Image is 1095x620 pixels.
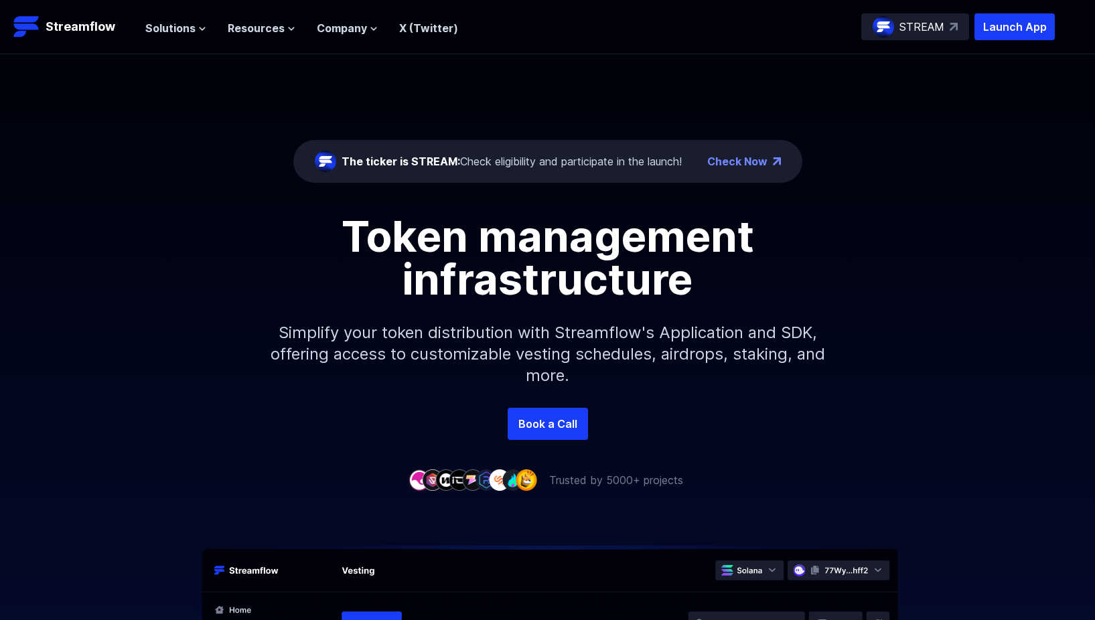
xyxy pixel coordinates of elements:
[317,20,367,36] span: Company
[317,20,378,36] button: Company
[228,20,285,36] span: Resources
[13,13,132,40] a: Streamflow
[462,469,484,490] img: company-5
[873,16,894,37] img: streamflow-logo-circle.png
[502,469,524,490] img: company-8
[950,23,958,31] img: top-right-arrow.svg
[228,20,295,36] button: Resources
[342,155,460,168] span: The ticker is STREAM:
[476,469,497,490] img: company-6
[974,13,1055,40] button: Launch App
[508,408,588,440] a: Book a Call
[435,469,457,490] img: company-3
[315,151,336,172] img: streamflow-logo-circle.png
[549,472,683,488] p: Trusted by 5000+ projects
[145,20,206,36] button: Solutions
[409,469,430,490] img: company-1
[899,19,944,35] p: STREAM
[422,469,443,490] img: company-2
[861,13,969,40] a: STREAM
[449,469,470,490] img: company-4
[260,301,836,408] p: Simplify your token distribution with Streamflow's Application and SDK, offering access to custom...
[773,157,781,165] img: top-right-arrow.png
[342,153,682,169] div: Check eligibility and participate in the launch!
[145,20,196,36] span: Solutions
[489,469,510,490] img: company-7
[246,215,849,301] h1: Token management infrastructure
[707,153,768,169] a: Check Now
[13,13,40,40] img: Streamflow Logo
[46,17,115,36] p: Streamflow
[516,469,537,490] img: company-9
[399,21,458,35] a: X (Twitter)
